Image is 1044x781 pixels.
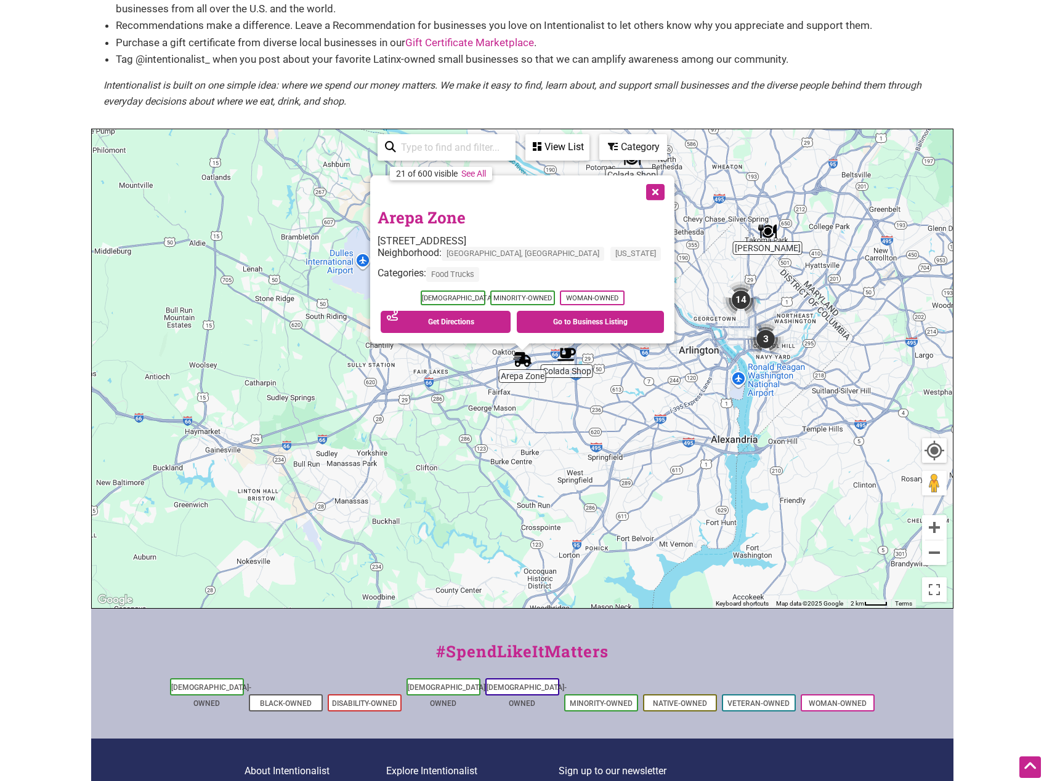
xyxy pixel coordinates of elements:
[487,683,567,708] a: [DEMOGRAPHIC_DATA]-Owned
[260,699,312,708] a: Black-Owned
[426,268,479,282] span: Food Trucks
[95,592,136,608] img: Google
[552,340,581,369] div: Colada Shop
[922,471,947,495] button: Drag Pegman onto the map to open Street View
[116,34,941,51] li: Purchase a gift certificate from diverse local businesses in our .
[922,540,947,565] button: Zoom out
[91,639,953,676] div: #SpendLikeItMatters
[508,345,536,374] div: Arepa Zone
[517,311,664,333] a: Go to Business Listing
[386,763,559,779] p: Explore Intentionalist
[610,247,661,261] span: [US_STATE]
[378,235,667,247] div: [STREET_ADDRESS]
[116,17,941,34] li: Recommendations make a difference. Leave a Recommendation for businesses you love on Intentionali...
[895,600,912,607] a: Terms
[599,134,667,160] div: Filter by category
[332,699,397,708] a: Disability-Owned
[245,763,386,779] p: About Intentionalist
[809,699,867,708] a: Woman-Owned
[490,290,554,305] span: Minority-Owned
[442,247,604,261] span: [GEOGRAPHIC_DATA], [GEOGRAPHIC_DATA]
[753,217,782,246] div: Cielo Rojo
[718,276,764,323] div: 14
[116,51,941,68] li: Tag @intentionalist_ when you post about your favorite Latinx-owned small businesses so that we c...
[851,600,864,607] span: 2 km
[420,290,485,305] span: [DEMOGRAPHIC_DATA]-Owned
[776,600,843,607] span: Map data ©2025 Google
[378,247,667,267] div: Neighborhood:
[922,438,947,463] button: Your Location
[1019,756,1041,778] div: Scroll Back to Top
[381,311,511,333] a: Get Directions
[601,135,666,159] div: Category
[525,134,589,161] div: See a list of the visible businesses
[639,175,670,206] button: Close
[95,592,136,608] a: Open this area in Google Maps (opens a new window)
[847,599,891,608] button: Map Scale: 2 km per 34 pixels
[171,683,251,708] a: [DEMOGRAPHIC_DATA]-Owned
[408,683,488,708] a: [DEMOGRAPHIC_DATA]-Owned
[378,134,516,161] div: Type to search and filter
[559,290,624,305] span: Woman-Owned
[921,577,947,603] button: Toggle fullscreen view
[653,699,707,708] a: Native-Owned
[461,169,486,178] a: See All
[716,599,769,608] button: Keyboard shortcuts
[378,207,466,228] a: Arepa Zone
[396,169,458,178] div: 21 of 600 visible
[727,699,790,708] a: Veteran-Owned
[103,79,921,107] em: Intentionalist is built on one simple idea: where we spend our money matters. We make it easy to ...
[742,316,789,362] div: 3
[405,36,534,49] a: Gift Certificate Marketplace
[570,699,633,708] a: Minority-Owned
[922,515,947,540] button: Zoom in
[396,135,508,159] input: Type to find and filter...
[378,268,667,288] div: Categories:
[559,763,799,779] p: Sign up to our newsletter
[527,135,588,159] div: View List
